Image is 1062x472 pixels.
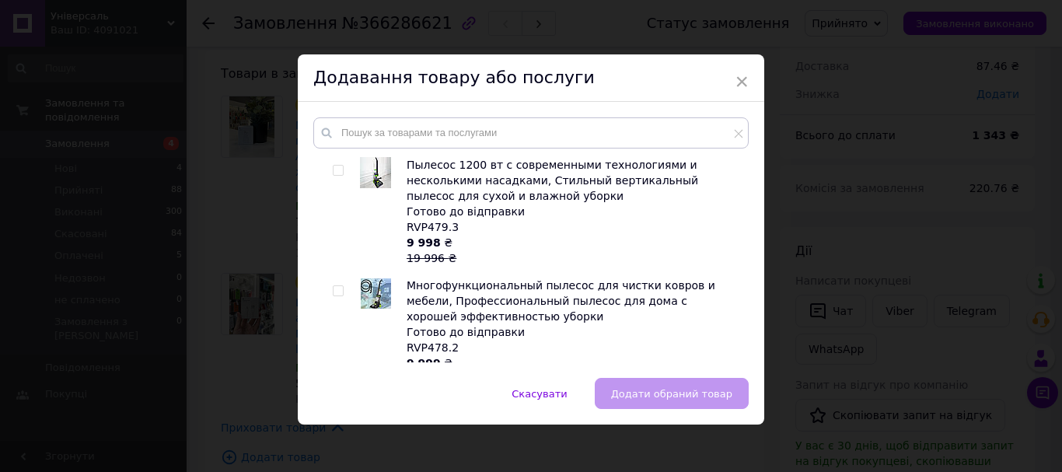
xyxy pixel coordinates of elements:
img: Многофункциональный пылесос для чистки ковров и мебели, Профессиональный пылесос для дома с хорош... [361,278,391,309]
button: Скасувати [495,378,583,409]
span: 19 996 ₴ [407,252,456,264]
span: Скасувати [512,388,567,400]
div: ₴ [407,235,740,266]
div: ₴ [407,355,740,386]
span: Многофункциональный пылесос для чистки ковров и мебели, Профессиональный пылесос для дома с хорош... [407,279,715,323]
div: Готово до відправки [407,204,740,219]
div: Додавання товару або послуги [298,54,764,102]
span: Пылесос 1200 вт с современными технологиями и несколькими насадками, Стильный вертикальный пылесо... [407,159,698,202]
b: 9 998 [407,236,441,249]
span: × [735,68,749,95]
span: RVP478.2 [407,341,459,354]
img: Пылесос 1200 вт с современными технологиями и несколькими насадками, Стильный вертикальный пылесо... [360,157,391,188]
div: Готово до відправки [407,324,740,340]
b: 9 999 [407,357,441,369]
span: RVP479.3 [407,221,459,233]
input: Пошук за товарами та послугами [313,117,749,149]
